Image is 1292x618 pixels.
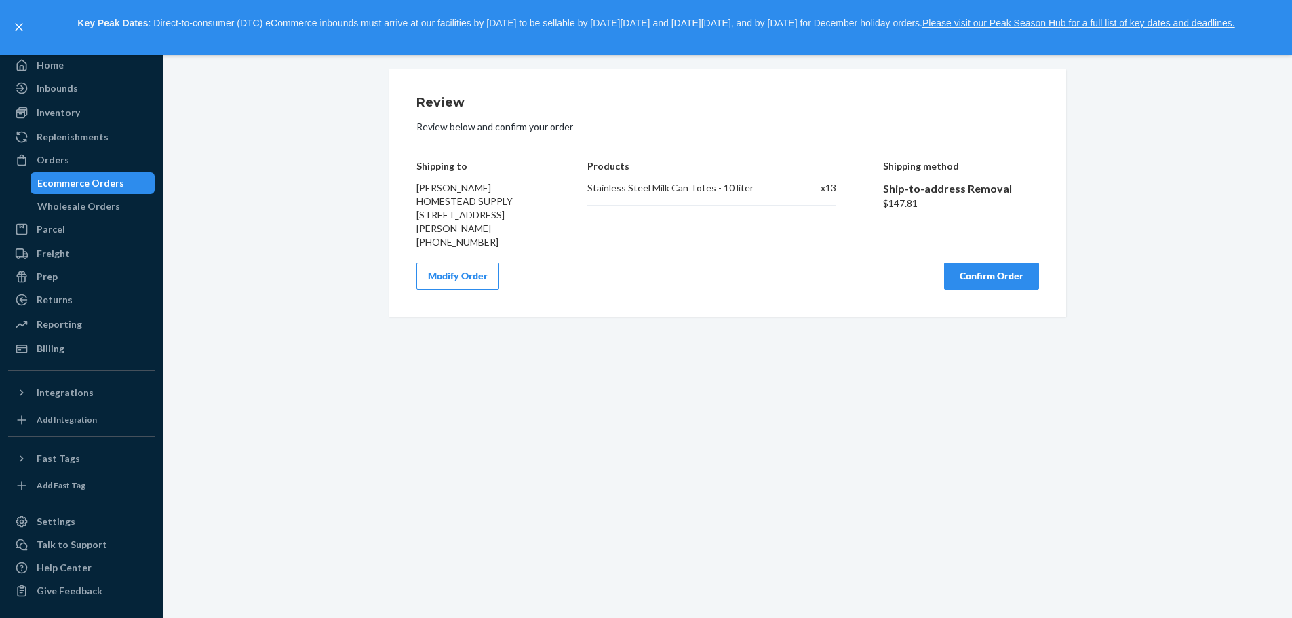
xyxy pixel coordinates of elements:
h4: Shipping method [883,161,1039,171]
a: Add Integration [8,409,155,431]
div: Integrations [37,386,94,400]
a: Add Fast Tag [8,475,155,497]
button: Talk to Support [8,534,155,556]
a: Ecommerce Orders [31,172,155,194]
button: Modify Order [416,263,499,290]
span: [PERSON_NAME] HOMESTEAD SUPPLY [STREET_ADDRESS][PERSON_NAME] [416,182,513,234]
a: Wholesale Orders [31,195,155,217]
a: Billing [8,338,155,360]
a: Orders [8,149,155,171]
a: Parcel [8,218,155,240]
a: Please visit our Peak Season Hub for a full list of key dates and deadlines. [922,18,1235,28]
button: Fast Tags [8,448,155,469]
a: Freight [8,243,155,265]
button: close, [12,20,26,34]
div: Prep [37,270,58,284]
a: Replenishments [8,126,155,148]
div: Ecommerce Orders [37,176,124,190]
a: Home [8,54,155,76]
div: Billing [37,342,64,355]
div: Add Integration [37,414,97,425]
div: Freight [37,247,70,260]
p: : Direct-to-consumer (DTC) eCommerce inbounds must arrive at our facilities by [DATE] to be sella... [33,12,1280,35]
button: Give Feedback [8,580,155,602]
div: Reporting [37,317,82,331]
div: Inventory [37,106,80,119]
p: Review below and confirm your order [416,120,1039,134]
div: Add Fast Tag [37,480,85,491]
div: Home [37,58,64,72]
span: Chat [30,9,58,22]
a: Prep [8,266,155,288]
div: Help Center [37,561,92,575]
a: Inventory [8,102,155,123]
div: x 13 [797,181,836,195]
div: Ship-to-address Removal [883,181,1039,197]
div: Orders [37,153,69,167]
a: Returns [8,289,155,311]
div: Replenishments [37,130,109,144]
div: Fast Tags [37,452,80,465]
h4: Products [587,161,836,171]
button: Integrations [8,382,155,404]
div: Talk to Support [37,538,107,552]
a: Reporting [8,313,155,335]
a: Settings [8,511,155,533]
div: $147.81 [883,197,1039,210]
div: Wholesale Orders [37,199,120,213]
strong: Key Peak Dates [77,18,148,28]
h4: Shipping to [416,161,541,171]
div: Parcel [37,223,65,236]
div: Stainless Steel Milk Can Totes - 10 liter [587,181,783,195]
div: Settings [37,515,75,528]
button: Confirm Order [944,263,1039,290]
a: Inbounds [8,77,155,99]
div: Inbounds [37,81,78,95]
a: Help Center [8,557,155,579]
div: Returns [37,293,73,307]
h1: Review [416,96,1039,110]
div: Give Feedback [37,584,102,598]
div: [PHONE_NUMBER] [416,235,541,249]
